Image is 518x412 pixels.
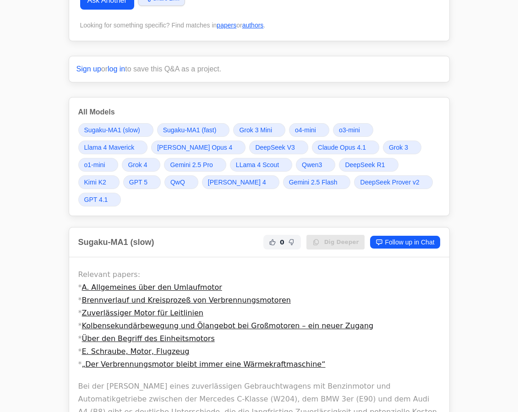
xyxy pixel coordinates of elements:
span: Qwen3 [302,160,322,169]
a: [PERSON_NAME] Opus 4 [151,141,245,154]
span: Kimi K2 [84,178,106,187]
a: „Der Verbrennungsmotor bleibt immer eine Wärmekraftmaschine“ [82,360,326,369]
span: GPT 5 [129,178,147,187]
span: Grok 4 [128,160,147,169]
a: Follow up in Chat [370,236,440,249]
span: o4-mini [295,125,316,135]
a: Sugaku-MA1 (fast) [157,123,230,137]
a: QwQ [164,175,198,189]
a: Zuverlässiger Motor für Leitlinien [82,309,203,317]
a: Brennverlauf und Kreisprozeß von Verbrennungsmotoren [82,296,291,304]
span: DeepSeek V3 [255,143,294,152]
a: DeepSeek V3 [249,141,308,154]
a: DeepSeek R1 [339,158,398,172]
button: Not Helpful [286,237,297,248]
span: DeepSeek Prover v2 [360,178,419,187]
a: LLama 4 Scout [230,158,292,172]
a: GPT 5 [123,175,161,189]
a: o3-mini [333,123,373,137]
span: Llama 4 Maverick [84,143,135,152]
a: Grok 3 Mini [233,123,285,137]
a: Gemini 2.5 Flash [283,175,351,189]
a: Sugaku-MA1 (slow) [78,123,153,137]
a: Über den Begriff des Einheitsmotors [82,334,215,343]
span: LLama 4 Scout [236,160,279,169]
h3: All Models [78,107,440,118]
a: A. Allgemeines über den Umlaufmotor [82,283,222,292]
a: o1-mini [78,158,119,172]
a: Qwen3 [296,158,335,172]
span: Gemini 2.5 Flash [289,178,338,187]
a: papers [217,22,236,29]
button: Helpful [267,237,278,248]
span: Grok 3 Mini [239,125,272,135]
a: Kimi K2 [78,175,120,189]
a: Kolbensekundärbewegung und Ölangebot bei Großmotoren – ein neuer Zugang [82,321,374,330]
a: Grok 3 [383,141,421,154]
a: o4-mini [289,123,329,137]
span: Sugaku-MA1 (slow) [84,125,140,135]
a: log in [108,65,125,73]
a: Sign up [76,65,101,73]
span: [PERSON_NAME] Opus 4 [157,143,232,152]
span: Claude Opus 4.1 [318,143,366,152]
span: Gemini 2.5 Pro [170,160,213,169]
a: E. Schraube, Motor, Flugzeug [82,347,190,356]
h2: Sugaku-MA1 (slow) [78,236,154,249]
a: Llama 4 Maverick [78,141,148,154]
a: GPT 4.1 [78,193,121,206]
a: authors [242,22,264,29]
span: GPT 4.1 [84,195,108,204]
span: DeepSeek R1 [345,160,385,169]
div: Looking for something specific? Find matches in or . [80,21,438,30]
a: Grok 4 [122,158,160,172]
a: DeepSeek Prover v2 [354,175,432,189]
p: or to save this Q&A as a project. [76,64,442,75]
span: Grok 3 [389,143,408,152]
a: Gemini 2.5 Pro [164,158,226,172]
span: [PERSON_NAME] 4 [208,178,266,187]
span: o3-mini [339,125,360,135]
span: Sugaku-MA1 (fast) [163,125,217,135]
span: o1-mini [84,160,105,169]
span: 0 [280,238,284,247]
a: [PERSON_NAME] 4 [202,175,279,189]
span: QwQ [170,178,185,187]
a: Claude Opus 4.1 [312,141,379,154]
